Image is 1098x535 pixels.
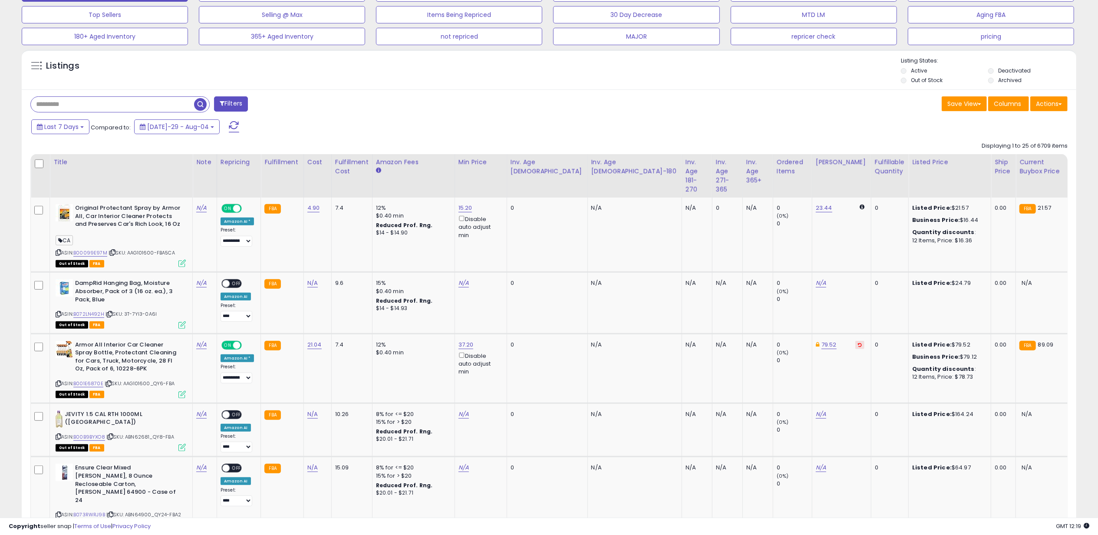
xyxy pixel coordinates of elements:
[553,6,719,23] button: 30 Day Decrease
[982,142,1068,150] div: Displaying 1 to 25 of 6709 items
[511,464,581,472] div: 0
[75,464,181,506] b: Ensure Clear Mixed [PERSON_NAME], 8 Ounce Recloseable Carton, [PERSON_NAME] 64900 - Case of 24
[912,204,952,212] b: Listed Price:
[53,158,189,167] div: Title
[335,158,369,176] div: Fulfillment Cost
[912,353,960,361] b: Business Price:
[22,6,188,23] button: Top Sellers
[1022,463,1032,472] span: N/A
[335,279,366,287] div: 9.6
[56,464,73,481] img: 410nwuwlOjL._SL40_.jpg
[221,227,254,247] div: Preset:
[196,410,207,419] a: N/A
[22,28,188,45] button: 180+ Aged Inventory
[995,158,1012,176] div: Ship Price
[222,205,233,212] span: ON
[746,158,769,185] div: Inv. Age 365+
[995,341,1009,349] div: 0.00
[264,158,300,167] div: Fulfillment
[591,279,675,287] div: N/A
[221,354,254,362] div: Amazon AI *
[553,28,719,45] button: MAJOR
[307,410,318,419] a: N/A
[376,229,448,237] div: $14 - $14.90
[376,464,448,472] div: 8% for <= $20
[686,204,706,212] div: N/A
[222,341,233,349] span: ON
[511,204,581,212] div: 0
[376,305,448,312] div: $14 - $14.93
[376,410,448,418] div: 8% for <= $20
[746,341,766,349] div: N/A
[995,279,1009,287] div: 0.00
[458,158,503,167] div: Min Price
[746,204,766,212] div: N/A
[995,464,1009,472] div: 0.00
[56,279,186,327] div: ASIN:
[777,349,789,356] small: (0%)
[376,482,433,489] b: Reduced Prof. Rng.
[89,444,104,452] span: FBA
[875,279,902,287] div: 0
[746,410,766,418] div: N/A
[591,464,675,472] div: N/A
[196,204,207,212] a: N/A
[912,464,984,472] div: $64.97
[746,464,766,472] div: N/A
[1056,522,1089,530] span: 2025-08-12 12:19 GMT
[912,158,987,167] div: Listed Price
[875,341,902,349] div: 0
[686,279,706,287] div: N/A
[56,204,186,266] div: ASIN:
[74,522,111,530] a: Terms of Use
[911,76,943,84] label: Out of Stock
[91,123,131,132] span: Compared to:
[912,365,975,373] b: Quantity discounts
[1022,279,1032,287] span: N/A
[134,119,220,134] button: [DATE]-29 - Aug-04
[65,410,170,429] b: JEVITY 1.5 CAL RTH 1000ML ([GEOGRAPHIC_DATA])
[901,57,1076,65] p: Listing States:
[1019,341,1035,350] small: FBA
[221,424,251,432] div: Amazon AI
[777,410,812,418] div: 0
[56,444,88,452] span: All listings that are currently out of stock and unavailable for purchase on Amazon
[106,433,174,440] span: | SKU: ABN62681_QY8-FBA
[995,204,1009,212] div: 0.00
[56,235,73,245] span: CA
[511,341,581,349] div: 0
[196,340,207,349] a: N/A
[376,297,433,304] b: Reduced Prof. Rng.
[777,341,812,349] div: 0
[591,158,678,176] div: Inv. Age [DEMOGRAPHIC_DATA]-180
[56,391,88,398] span: All listings that are currently out of stock and unavailable for purchase on Amazon
[777,426,812,434] div: 0
[75,204,181,231] b: Original Protectant Spray by Armor All, Car Interior Cleaner Protects and Preserves Car's Rich Lo...
[335,341,366,349] div: 7.4
[214,96,248,112] button: Filters
[221,487,254,507] div: Preset:
[908,28,1074,45] button: pricing
[264,204,280,214] small: FBA
[376,341,448,349] div: 12%
[89,260,104,267] span: FBA
[458,410,469,419] a: N/A
[458,279,469,287] a: N/A
[196,463,207,472] a: N/A
[816,279,826,287] a: N/A
[716,410,736,418] div: N/A
[376,287,448,295] div: $0.40 min
[75,341,181,375] b: Armor All Interior Car Cleaner Spray Bottle, Protectant Cleaning for Cars, Truck, Motorcycle, 28 ...
[777,288,789,295] small: (0%)
[56,410,186,451] div: ASIN:
[31,119,89,134] button: Last 7 Days
[988,96,1029,111] button: Columns
[44,122,79,131] span: Last 7 Days
[686,464,706,472] div: N/A
[777,419,789,426] small: (0%)
[816,410,826,419] a: N/A
[307,158,328,167] div: Cost
[912,216,984,224] div: $16.44
[196,279,207,287] a: N/A
[221,364,254,383] div: Preset:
